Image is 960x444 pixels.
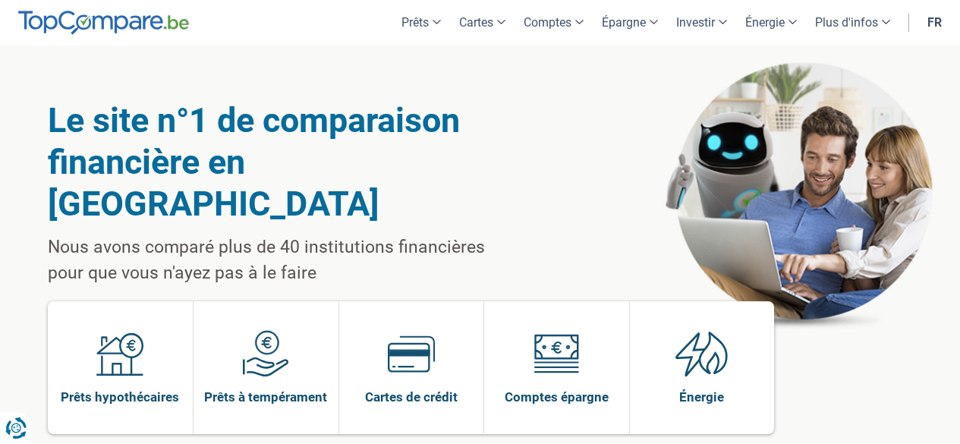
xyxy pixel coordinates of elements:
[679,389,724,405] span: Énergie
[96,330,143,377] img: Prêts hypothécaires
[242,330,289,377] img: Prêts à tempérament
[630,301,775,434] a: Énergie Énergie
[61,389,179,405] span: Prêts hypothécaires
[204,389,327,405] span: Prêts à tempérament
[18,11,189,35] img: TopCompare
[339,301,484,434] a: Cartes de crédit Cartes de crédit
[533,330,580,377] img: Comptes épargne
[194,301,338,434] a: Prêts à tempérament Prêts à tempérament
[48,99,524,225] h1: Le site n°1 de comparaison financière en [GEOGRAPHIC_DATA]
[505,389,609,405] span: Comptes épargne
[484,301,629,434] a: Comptes épargne Comptes épargne
[48,235,524,286] p: Nous avons comparé plus de 40 institutions financières pour que vous n'ayez pas à le faire
[388,330,435,377] img: Cartes de crédit
[675,330,729,377] img: Énergie
[365,389,458,405] span: Cartes de crédit
[48,301,194,434] a: Prêts hypothécaires Prêts hypothécaires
